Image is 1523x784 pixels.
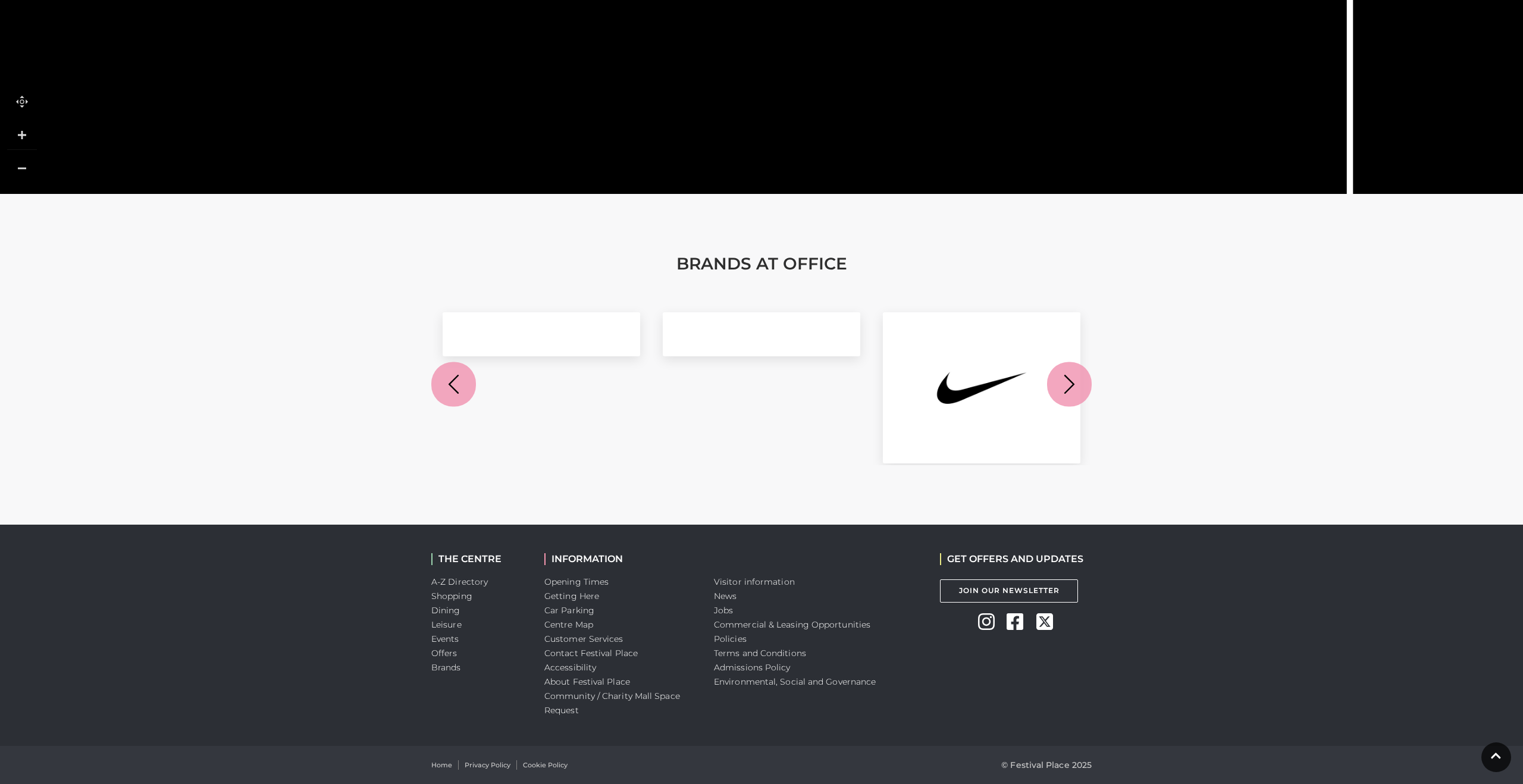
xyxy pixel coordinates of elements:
[544,648,638,658] a: Contact Festival Place
[714,619,870,630] a: Commercial & Leasing Opportunities
[465,760,510,770] a: Privacy Policy
[431,253,1092,274] h3: BRANDS AT OFFICE
[431,605,460,616] a: Dining
[431,648,457,658] a: Offers
[431,576,488,587] a: A-Z Directory
[544,634,623,644] a: Customer Services
[714,634,747,644] a: Policies
[544,576,609,587] a: Opening Times
[431,619,462,630] a: Leisure
[714,662,791,673] a: Admissions Policy
[714,648,806,658] a: Terms and Conditions
[431,591,472,601] a: Shopping
[431,662,461,673] a: Brands
[714,676,876,687] a: Environmental, Social and Governance
[1001,758,1092,772] p: © Festival Place 2025
[431,760,452,770] a: Home
[544,676,630,687] a: About Festival Place
[714,576,795,587] a: Visitor information
[544,553,696,565] h2: INFORMATION
[544,605,594,616] a: Car Parking
[523,760,568,770] a: Cookie Policy
[544,691,680,716] a: Community / Charity Mall Space Request
[940,579,1078,603] a: Join Our Newsletter
[544,619,593,630] a: Centre Map
[431,634,459,644] a: Events
[544,591,599,601] a: Getting Here
[431,553,527,565] h2: THE CENTRE
[714,605,733,616] a: Jobs
[714,591,737,601] a: News
[544,662,596,673] a: Accessibility
[940,553,1083,565] h2: GET OFFERS AND UPDATES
